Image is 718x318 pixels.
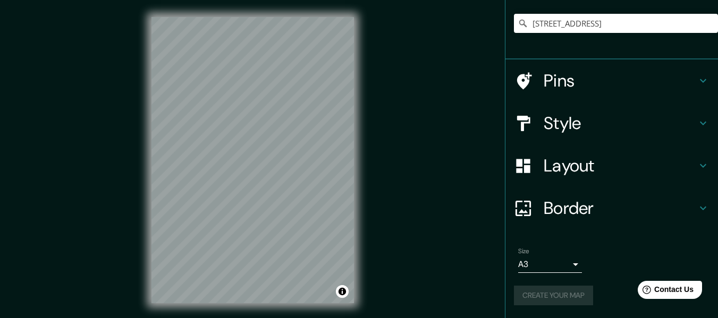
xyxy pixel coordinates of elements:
[544,155,697,176] h4: Layout
[514,14,718,33] input: Pick your city or area
[544,113,697,134] h4: Style
[623,277,706,306] iframe: Help widget launcher
[505,102,718,144] div: Style
[544,197,697,219] h4: Border
[505,59,718,102] div: Pins
[544,70,697,91] h4: Pins
[518,247,529,256] label: Size
[518,256,582,273] div: A3
[505,187,718,229] div: Border
[336,285,349,298] button: Toggle attribution
[505,144,718,187] div: Layout
[151,17,354,303] canvas: Map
